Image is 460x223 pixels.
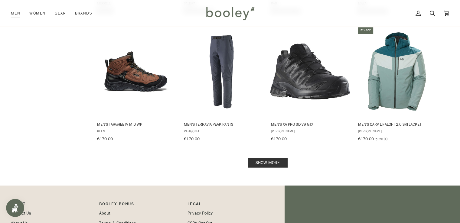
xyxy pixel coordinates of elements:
[97,121,175,127] span: Men's Targhee IV Mid WP
[11,201,93,210] p: Pipeline_Footer Main
[204,5,256,22] img: Booley
[271,121,349,127] span: Men's XA Pro 3D V9 GTX
[358,27,373,34] div: 51% off
[11,10,20,16] span: Men
[184,136,200,142] span: €170.00
[248,158,288,167] a: Show more
[358,128,436,134] span: [PERSON_NAME]
[96,26,176,144] a: Men's Targhee IV Mid WP
[6,199,24,217] iframe: Button to open loyalty program pop-up
[357,31,437,111] img: Helly Hansen Men's Carv LifaLoft 2.0 Ski Jacket Cactus - Booley Galway
[183,31,263,111] img: Patagonia Men's Terravia Peak Pants Smolder Blue - Booley Galway
[29,10,45,16] span: Women
[270,31,350,111] img: Salomon Men's XA Pro 3D V9 GTX Black / Phantom / Pewter - Booley Galway
[357,26,437,144] a: Men's Carv LifaLoft 2.0 Ski Jacket
[188,201,270,210] p: Pipeline_Footer Sub
[99,210,110,216] a: About
[75,10,92,16] span: Brands
[358,136,374,142] span: €170.00
[358,121,436,127] span: Men's Carv LifaLoft 2.0 Ski Jacket
[97,136,113,142] span: €170.00
[188,210,213,216] a: Privacy Policy
[271,128,349,134] span: [PERSON_NAME]
[99,201,181,210] p: Booley Bonus
[96,31,176,111] img: Keen Men's Targhee IV Mid WP Bison / Black - Booley Galway
[183,26,263,144] a: Men's Terravia Peak Pants
[184,128,262,134] span: Patagonia
[55,10,66,16] span: Gear
[270,26,350,144] a: Men's XA Pro 3D V9 GTX
[184,121,262,127] span: Men's Terravia Peak Pants
[97,128,175,134] span: Keen
[271,136,287,142] span: €170.00
[375,136,387,141] span: €350.00
[97,160,439,166] div: Pagination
